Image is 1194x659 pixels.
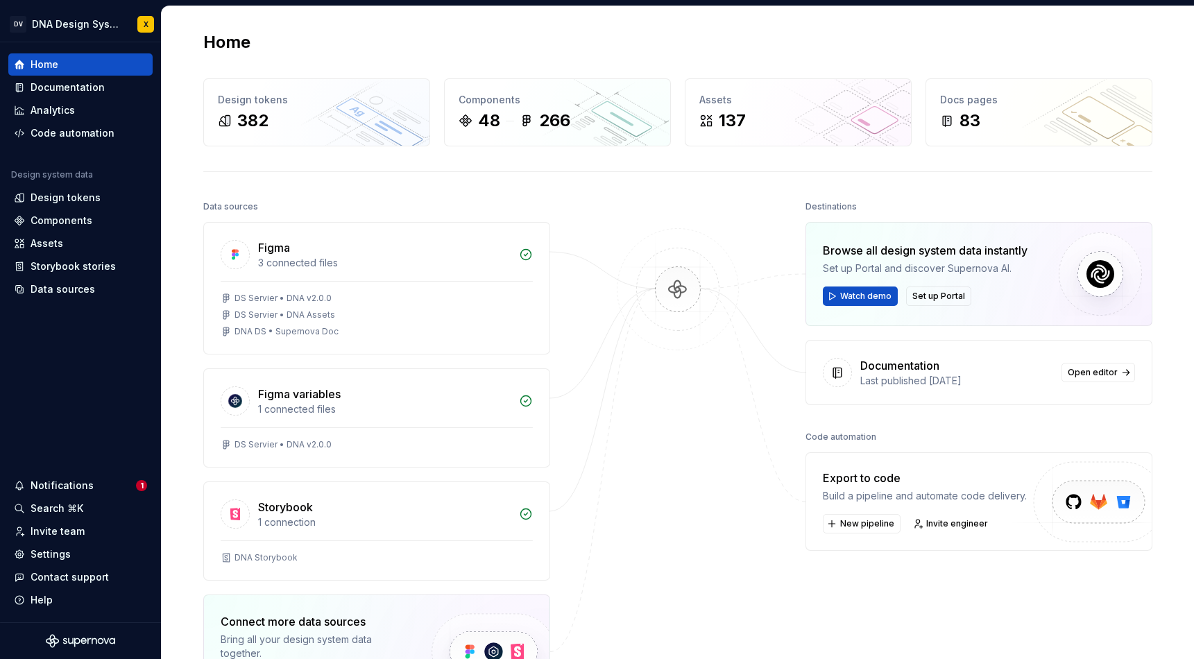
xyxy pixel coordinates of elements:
[478,110,500,132] div: 48
[31,214,92,228] div: Components
[699,93,897,107] div: Assets
[909,514,994,533] a: Invite engineer
[926,78,1152,146] a: Docs pages83
[258,239,290,256] div: Figma
[31,103,75,117] div: Analytics
[203,78,430,146] a: Design tokens382
[823,242,1027,259] div: Browse all design system data instantly
[3,9,158,39] button: DVDNA Design SystemX
[8,53,153,76] a: Home
[823,470,1027,486] div: Export to code
[234,326,339,337] div: DNA DS • Supernova Doc
[258,499,313,515] div: Storybook
[258,402,511,416] div: 1 connected files
[539,110,570,132] div: 266
[8,232,153,255] a: Assets
[912,291,965,302] span: Set up Portal
[840,291,892,302] span: Watch demo
[1061,363,1135,382] a: Open editor
[8,589,153,611] button: Help
[258,256,511,270] div: 3 connected files
[203,197,258,216] div: Data sources
[8,255,153,277] a: Storybook stories
[444,78,671,146] a: Components48266
[31,58,58,71] div: Home
[860,357,939,374] div: Documentation
[906,286,971,306] button: Set up Portal
[823,514,901,533] button: New pipeline
[31,593,53,607] div: Help
[218,93,416,107] div: Design tokens
[960,110,980,132] div: 83
[10,16,26,33] div: DV
[8,76,153,99] a: Documentation
[46,634,115,648] svg: Supernova Logo
[8,566,153,588] button: Contact support
[31,502,83,515] div: Search ⌘K
[234,293,332,304] div: DS Servier • DNA v2.0.0
[719,110,746,132] div: 137
[31,191,101,205] div: Design tokens
[31,259,116,273] div: Storybook stories
[31,479,94,493] div: Notifications
[8,99,153,121] a: Analytics
[8,520,153,542] a: Invite team
[823,286,898,306] button: Watch demo
[234,552,298,563] div: DNA Storybook
[8,543,153,565] a: Settings
[31,282,95,296] div: Data sources
[221,613,408,630] div: Connect more data sources
[258,386,341,402] div: Figma variables
[8,209,153,232] a: Components
[31,570,109,584] div: Contact support
[685,78,912,146] a: Assets137
[203,368,550,468] a: Figma variables1 connected filesDS Servier • DNA v2.0.0
[203,481,550,581] a: Storybook1 connectionDNA Storybook
[11,169,93,180] div: Design system data
[31,126,114,140] div: Code automation
[8,474,153,497] button: Notifications1
[8,122,153,144] a: Code automation
[1068,367,1118,378] span: Open editor
[203,31,250,53] h2: Home
[823,262,1027,275] div: Set up Portal and discover Supernova AI.
[805,427,876,447] div: Code automation
[136,480,147,491] span: 1
[8,497,153,520] button: Search ⌘K
[32,17,121,31] div: DNA Design System
[31,80,105,94] div: Documentation
[840,518,894,529] span: New pipeline
[926,518,988,529] span: Invite engineer
[144,19,148,30] div: X
[8,187,153,209] a: Design tokens
[234,439,332,450] div: DS Servier • DNA v2.0.0
[459,93,656,107] div: Components
[805,197,857,216] div: Destinations
[823,489,1027,503] div: Build a pipeline and automate code delivery.
[203,222,550,354] a: Figma3 connected filesDS Servier • DNA v2.0.0DS Servier • DNA AssetsDNA DS • Supernova Doc
[940,93,1138,107] div: Docs pages
[237,110,268,132] div: 382
[234,309,335,320] div: DS Servier • DNA Assets
[258,515,511,529] div: 1 connection
[8,278,153,300] a: Data sources
[31,237,63,250] div: Assets
[31,547,71,561] div: Settings
[860,374,1053,388] div: Last published [DATE]
[31,524,85,538] div: Invite team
